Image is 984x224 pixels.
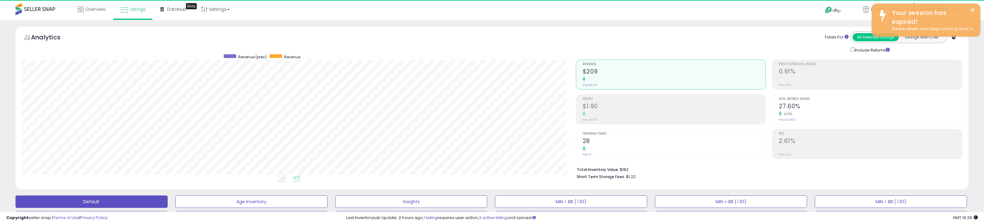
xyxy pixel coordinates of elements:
[85,6,105,12] span: Overview
[479,215,509,221] a: 3 active listings
[335,195,488,208] button: Insights
[583,68,766,76] h2: $209
[655,211,807,223] button: Insights (>30, <10)
[6,215,108,221] div: seller snap | |
[335,211,488,223] button: Insights (>30, >10)
[577,167,619,172] b: Total Inventory Value:
[583,63,766,66] span: Revenue
[583,153,591,156] small: Prev: 0
[779,118,795,122] small: Prev: 26.50%
[779,68,962,76] h2: 0.91%
[31,33,73,43] h5: Analytics
[583,97,766,101] span: Profit
[53,215,79,221] a: Terms of Use
[782,112,792,116] small: 4.15%
[495,211,647,223] button: Insights (<30, >10)
[898,33,945,41] button: Listings With Cost
[175,211,328,223] button: Insights (>30)
[832,8,841,13] span: Help
[577,165,958,173] li: $182
[495,195,647,208] button: MIN < BB (>30)
[583,137,766,146] h2: 28
[820,2,853,20] a: Help
[80,215,108,221] a: Privacy Policy
[15,195,168,208] button: Default
[779,153,791,156] small: Prev: N/A
[655,195,807,208] button: MIN = BB (>30)
[779,97,962,101] span: Avg. Buybox Share
[779,103,962,111] h2: 27.60%
[626,174,636,180] span: $1.22
[167,6,187,12] span: DataHub
[846,46,897,53] div: Include Returns
[887,8,976,26] div: Your session has expired!
[15,211,168,223] button: Insights (-/Profit)
[815,211,967,223] button: Insights (<30, <10)
[130,6,146,12] span: Listings
[853,33,899,41] button: All Selected Listings
[824,34,849,40] div: Totals For
[779,83,791,87] small: Prev: N/A
[871,6,904,12] span: Love 4 One LLC
[583,103,766,111] h2: $1.90
[779,132,962,136] span: ROI
[815,195,967,208] button: MIN > BB (>30)
[887,26,976,32] div: Please refresh your page and log back in
[779,63,962,66] span: Profit [PERSON_NAME]
[186,3,197,9] div: Tooltip anchor
[6,215,29,221] strong: Copyright
[577,174,625,179] b: Short Term Storage Fees:
[583,132,766,136] span: Ordered Items
[583,118,597,122] small: Prev: $0.00
[284,54,300,60] span: Revenue
[175,195,328,208] button: Age Inventory
[779,137,962,146] h2: 2.61%
[970,6,975,14] button: ×
[346,215,978,221] div: Last InventoryLab Update: 2 hours ago, requires user action, not synced.
[583,83,597,87] small: Prev: $0.00
[825,6,832,14] i: Get Help
[424,215,437,221] a: 1 listing
[953,215,978,221] span: 2025-10-8 19:29 GMT
[238,54,267,60] span: Revenue (prev)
